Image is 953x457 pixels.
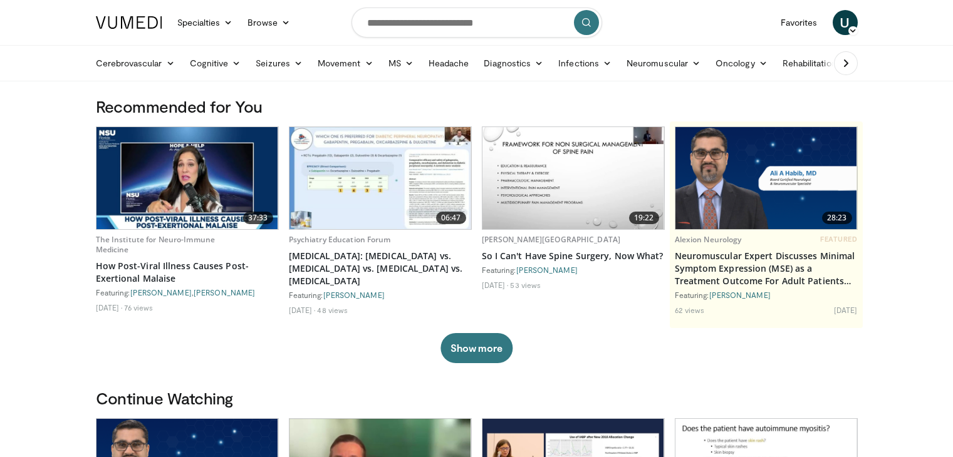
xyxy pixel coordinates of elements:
[709,290,771,299] a: [PERSON_NAME]
[482,265,665,275] div: Featuring:
[619,51,708,76] a: Neuromuscular
[96,234,216,255] a: The Institute for Neuro-Immune Medicine
[124,302,153,312] li: 76 views
[775,51,844,76] a: Rehabilitation
[96,388,858,408] h3: Continue Watching
[482,280,509,290] li: [DATE]
[482,234,621,245] a: [PERSON_NAME][GEOGRAPHIC_DATA]
[482,250,665,262] a: So I Can't Have Spine Surgery, Now What?
[170,10,241,35] a: Specialties
[96,16,162,29] img: VuMedi Logo
[323,290,385,299] a: [PERSON_NAME]
[182,51,249,76] a: Cognitive
[708,51,775,76] a: Oncology
[96,127,278,229] a: 37:33
[352,8,602,38] input: Search topics, interventions
[96,287,279,297] div: Featuring: ,
[436,212,466,224] span: 06:47
[240,10,298,35] a: Browse
[130,288,192,297] a: [PERSON_NAME]
[289,305,316,315] li: [DATE]
[96,96,858,116] h3: Recommended for You
[289,234,391,245] a: Psychiatry Education Forum
[510,280,541,290] li: 53 views
[629,212,659,224] span: 19:22
[317,305,348,315] li: 48 views
[381,51,421,76] a: MS
[96,260,279,285] a: How Post-Viral Illness Causes Post-Exertional Malaise
[675,250,858,287] a: Neuromuscular Expert Discusses Minimal Symptom Expression (MSE) as a Treatment Outcome For Adult ...
[96,127,278,229] img: bdfd94f0-fe43-4eae-82cd-2e1faa54635b.620x360_q85_upscale.jpg
[516,265,578,274] a: [PERSON_NAME]
[96,302,123,312] li: [DATE]
[88,51,182,76] a: Cerebrovascular
[440,333,513,363] button: Show more
[310,51,381,76] a: Movement
[289,290,472,300] div: Featuring:
[773,10,825,35] a: Favorites
[822,212,852,224] span: 28:23
[482,127,664,229] a: 19:22
[675,305,705,315] li: 62 views
[289,127,471,229] a: 06:47
[834,305,858,315] li: [DATE]
[248,51,310,76] a: Seizures
[833,10,858,35] a: U
[421,51,477,76] a: Headache
[243,212,273,224] span: 37:33
[675,290,858,300] div: Featuring:
[820,235,857,244] span: FEATURED
[675,127,857,229] a: 28:23
[675,234,742,245] a: Alexion Neurology
[476,51,551,76] a: Diagnostics
[551,51,619,76] a: Infections
[194,288,255,297] a: [PERSON_NAME]
[482,127,664,229] img: c4373fc0-6c06-41b5-9b74-66e3a29521fb.620x360_q85_upscale.jpg
[289,250,472,287] a: [MEDICAL_DATA]: [MEDICAL_DATA] vs. [MEDICAL_DATA] vs. [MEDICAL_DATA] vs. [MEDICAL_DATA]
[675,127,857,229] img: c0eaf111-846b-48a5-9ed5-8ae6b43f30ea.png.620x360_q85_upscale.png
[289,127,471,229] img: 2fa3f8da-5582-4826-be65-ce52b5ff1ee1.620x360_q85_upscale.jpg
